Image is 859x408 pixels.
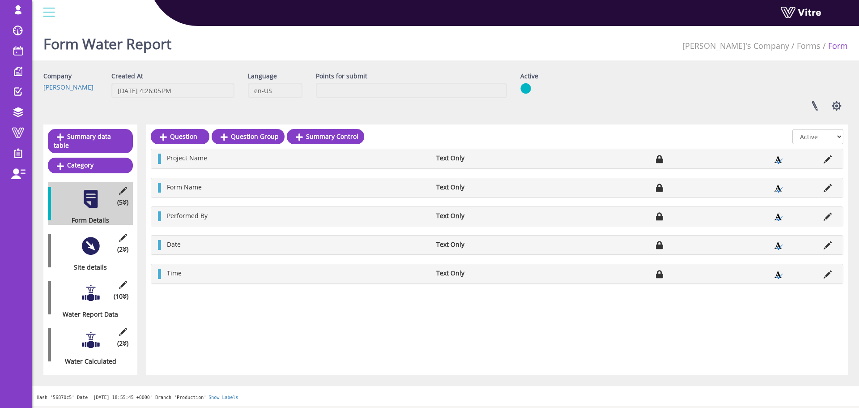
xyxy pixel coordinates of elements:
[167,183,202,191] span: Form Name
[432,269,533,278] li: Text Only
[43,22,171,60] h1: Form Water Report
[114,292,128,301] span: (10 )
[48,263,126,272] div: Site details
[432,240,533,249] li: Text Only
[48,310,126,319] div: Water Report Data
[432,211,533,220] li: Text Only
[682,40,789,51] a: [PERSON_NAME]'s Company
[48,129,133,153] a: Summary data table
[167,154,207,162] span: Project Name
[167,269,182,277] span: Time
[432,183,533,192] li: Text Only
[48,216,126,225] div: Form Details
[432,154,533,163] li: Text Only
[212,129,285,144] a: Question Group
[117,339,128,348] span: (2 )
[111,72,143,81] label: Created At
[287,129,364,144] a: Summary Control
[520,72,538,81] label: Active
[48,158,133,173] a: Category
[248,72,277,81] label: Language
[37,395,206,400] span: Hash '56870c5' Date '[DATE] 18:55:45 +0000' Branch 'Production'
[117,245,128,254] span: (2 )
[520,83,531,94] img: yes
[48,357,126,366] div: Water Calculated
[167,240,181,249] span: Date
[151,129,209,144] a: Question
[316,72,367,81] label: Points for submit
[167,211,208,220] span: Performed By
[208,395,238,400] a: Show Labels
[797,40,821,51] a: Forms
[117,198,128,207] span: (5 )
[821,40,848,52] li: Form
[43,83,94,91] a: [PERSON_NAME]
[43,72,72,81] label: Company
